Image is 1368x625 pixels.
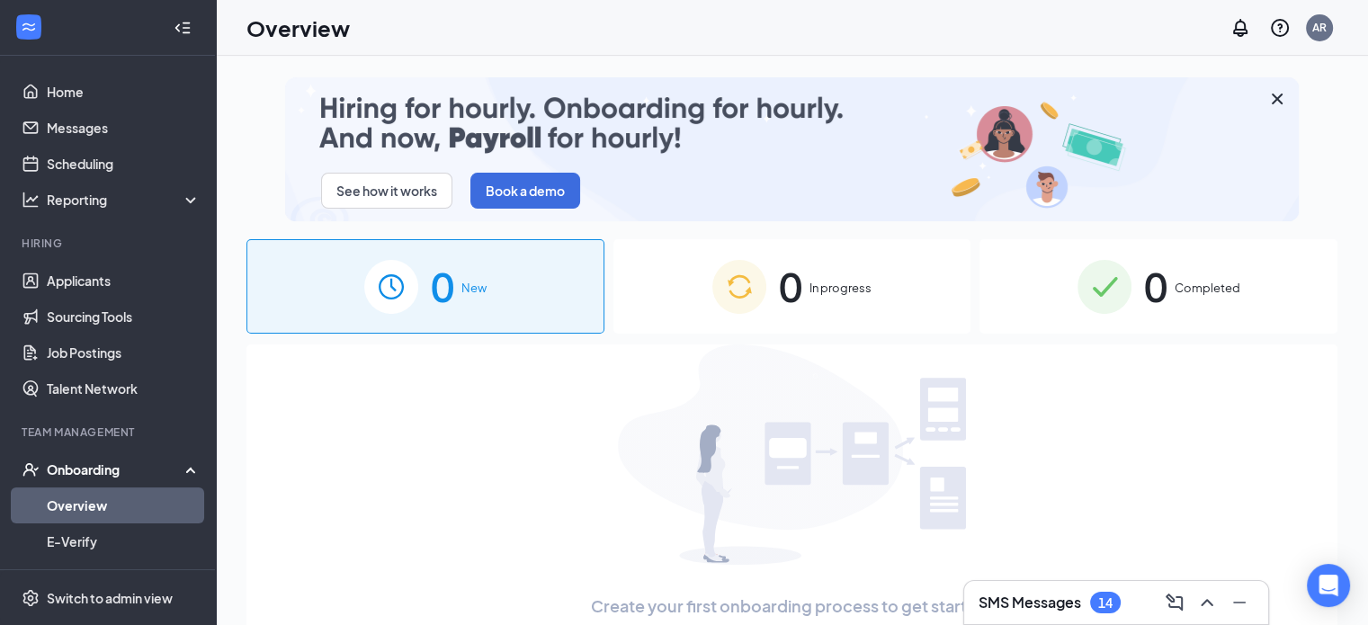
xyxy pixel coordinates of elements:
svg: Cross [1266,88,1288,110]
div: AR [1312,20,1327,35]
svg: Settings [22,589,40,607]
svg: Analysis [22,191,40,209]
span: 0 [779,255,802,317]
img: payroll-small.gif [285,77,1299,221]
div: Open Intercom Messenger [1307,564,1350,607]
button: Book a demo [470,173,580,209]
svg: ComposeMessage [1164,592,1185,613]
a: Overview [47,487,201,523]
button: ChevronUp [1193,588,1221,617]
button: See how it works [321,173,452,209]
div: 14 [1098,595,1113,611]
svg: Minimize [1229,592,1250,613]
div: Team Management [22,424,197,440]
a: Messages [47,110,201,146]
span: 0 [1144,255,1167,317]
div: Reporting [47,191,201,209]
a: Onboarding Documents [47,559,201,595]
a: Job Postings [47,335,201,371]
a: Talent Network [47,371,201,406]
div: Onboarding [47,460,185,478]
div: Switch to admin view [47,589,173,607]
span: New [461,279,487,297]
span: In progress [809,279,872,297]
div: Hiring [22,236,197,251]
svg: WorkstreamLogo [20,18,38,36]
span: 0 [431,255,454,317]
svg: UserCheck [22,460,40,478]
a: Home [47,74,201,110]
a: Scheduling [47,146,201,182]
a: E-Verify [47,523,201,559]
a: Sourcing Tools [47,299,201,335]
a: Applicants [47,263,201,299]
svg: ChevronUp [1196,592,1218,613]
button: ComposeMessage [1160,588,1189,617]
button: Minimize [1225,588,1254,617]
svg: Collapse [174,19,192,37]
h1: Overview [246,13,350,43]
span: Completed [1175,279,1240,297]
svg: Notifications [1229,17,1251,39]
span: Create your first onboarding process to get started! [591,594,993,619]
svg: QuestionInfo [1269,17,1291,39]
h3: SMS Messages [979,593,1081,612]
